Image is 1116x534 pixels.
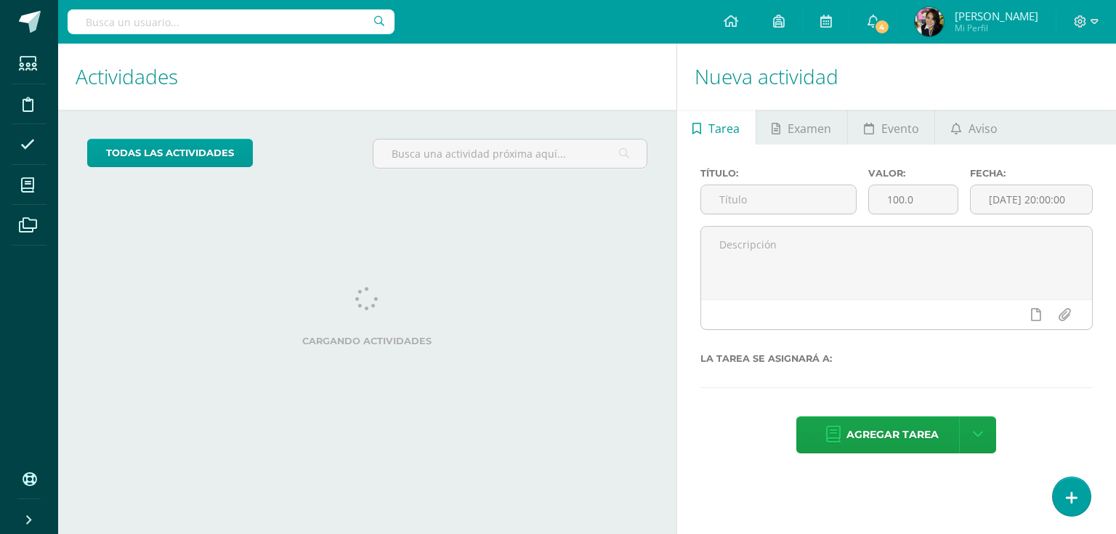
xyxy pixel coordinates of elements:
label: La tarea se asignará a: [700,353,1093,364]
h1: Actividades [76,44,659,110]
input: Fecha de entrega [971,185,1092,214]
h1: Nueva actividad [695,44,1099,110]
a: todas las Actividades [87,139,253,167]
span: Aviso [969,111,998,146]
label: Cargando actividades [87,336,647,347]
a: Tarea [677,110,756,145]
input: Puntos máximos [869,185,957,214]
input: Busca un usuario... [68,9,395,34]
a: Evento [848,110,934,145]
span: Agregar tarea [846,417,939,453]
label: Valor: [868,168,958,179]
span: [PERSON_NAME] [955,9,1038,23]
span: Examen [788,111,831,146]
span: 4 [873,19,889,35]
span: Mi Perfil [955,22,1038,34]
label: Título: [700,168,857,179]
span: Tarea [708,111,740,146]
a: Examen [756,110,847,145]
a: Aviso [935,110,1013,145]
label: Fecha: [970,168,1093,179]
input: Busca una actividad próxima aquí... [373,139,646,168]
span: Evento [881,111,919,146]
input: Título [701,185,857,214]
img: 47fbbcbd1c9a7716bb8cb4b126b93520.png [915,7,944,36]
